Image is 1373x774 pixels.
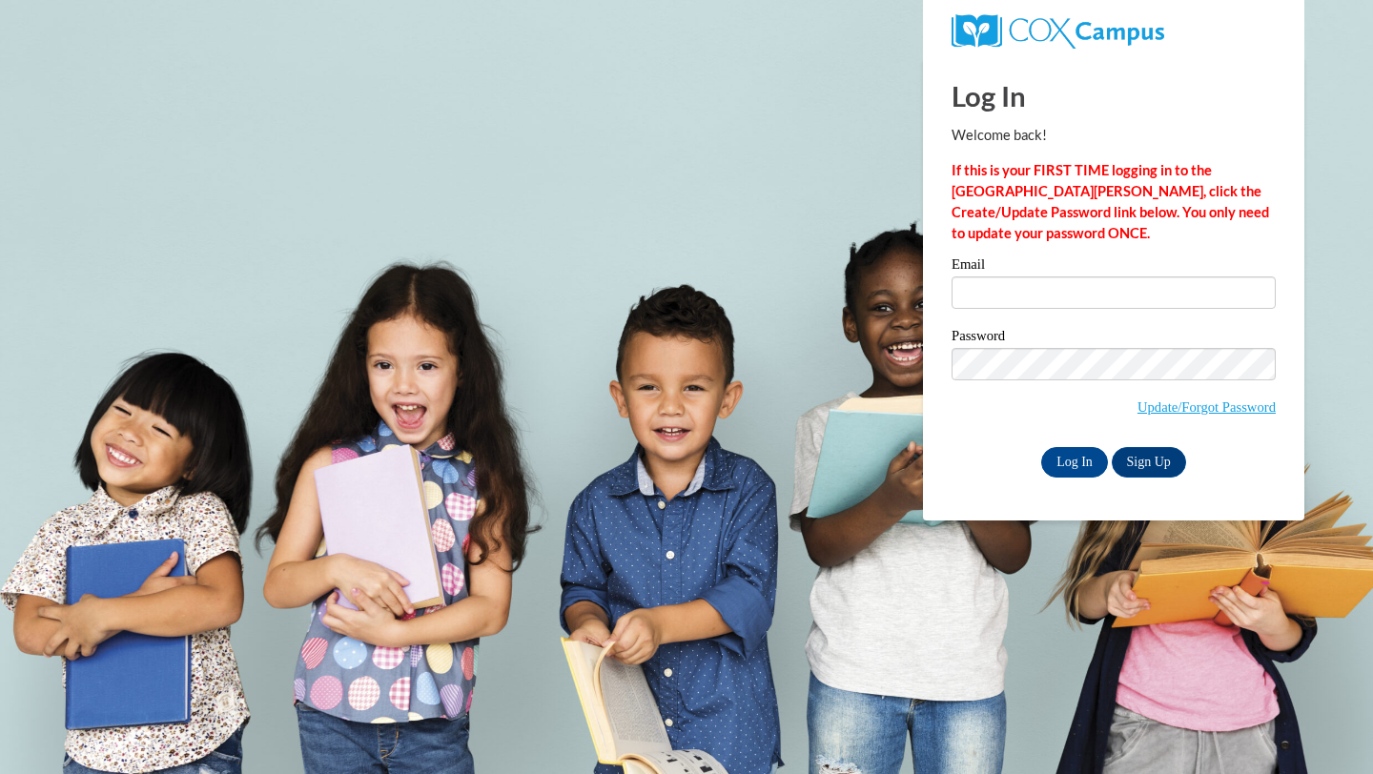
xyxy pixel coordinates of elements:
input: Log In [1041,447,1108,478]
img: COX Campus [952,14,1164,49]
label: Password [952,329,1276,348]
strong: If this is your FIRST TIME logging in to the [GEOGRAPHIC_DATA][PERSON_NAME], click the Create/Upd... [952,162,1269,241]
label: Email [952,257,1276,276]
a: Sign Up [1112,447,1186,478]
h1: Log In [952,76,1276,115]
p: Welcome back! [952,125,1276,146]
a: COX Campus [952,22,1164,38]
a: Update/Forgot Password [1137,399,1276,415]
